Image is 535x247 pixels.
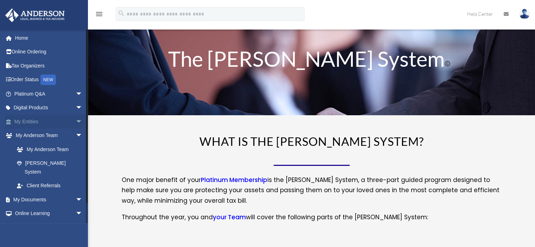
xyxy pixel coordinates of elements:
a: My Anderson Team [10,142,93,156]
a: menu [95,12,103,18]
div: NEW [40,74,56,85]
a: Platinum Q&Aarrow_drop_down [5,87,93,101]
i: menu [95,10,103,18]
p: Throughout the year, you and will cover the following parts of the [PERSON_NAME] System: [122,212,502,223]
span: arrow_drop_down [76,101,90,115]
i: search [117,9,125,17]
span: arrow_drop_down [76,129,90,143]
a: My Entitiesarrow_drop_down [5,115,93,129]
span: arrow_drop_down [76,115,90,129]
span: WHAT IS THE [PERSON_NAME] SYSTEM? [199,134,424,148]
p: One major benefit of your is the [PERSON_NAME] System, a three-part guided program designed to he... [122,175,502,212]
a: My Anderson Teamarrow_drop_down [5,129,93,143]
a: Platinum Membership [201,176,267,188]
a: Digital Productsarrow_drop_down [5,101,93,115]
a: Client Referrals [10,179,93,193]
h1: The [PERSON_NAME] System [133,48,490,73]
img: User Pic [519,9,530,19]
a: Online Ordering [5,45,93,59]
span: arrow_drop_down [76,87,90,101]
span: arrow_drop_down [76,193,90,207]
img: Anderson Advisors Platinum Portal [3,8,67,22]
a: your Team [213,213,246,225]
a: Online Learningarrow_drop_down [5,207,93,221]
span: arrow_drop_down [76,207,90,221]
span: arrow_drop_down [76,220,90,235]
a: Home [5,31,93,45]
a: Order StatusNEW [5,73,93,87]
a: [PERSON_NAME] System [10,156,90,179]
a: Tax Organizers [5,59,93,73]
a: My Documentsarrow_drop_down [5,193,93,207]
a: Billingarrow_drop_down [5,220,93,234]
